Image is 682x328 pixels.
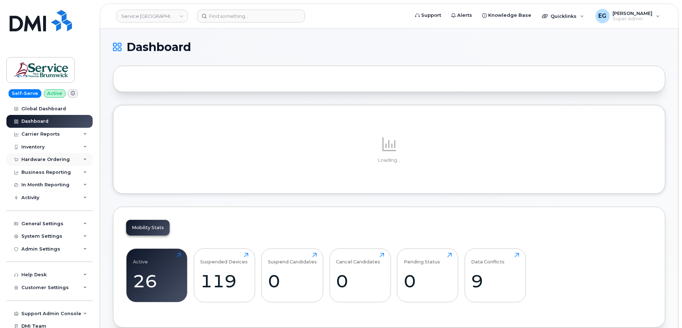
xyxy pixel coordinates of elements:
div: 9 [471,271,519,292]
div: 0 [336,271,384,292]
div: 26 [133,271,181,292]
div: Cancel Candidates [336,253,380,264]
div: Suspended Devices [200,253,248,264]
a: Data Conflicts9 [471,253,519,298]
a: Cancel Candidates0 [336,253,384,298]
a: Active26 [133,253,181,298]
div: Suspend Candidates [268,253,317,264]
a: Suspend Candidates0 [268,253,317,298]
div: Data Conflicts [471,253,505,264]
p: Loading... [126,157,652,163]
span: Dashboard [126,42,191,52]
div: 0 [268,271,317,292]
div: 0 [404,271,452,292]
div: Active [133,253,148,264]
a: Suspended Devices119 [200,253,248,298]
div: Pending Status [404,253,440,264]
a: Pending Status0 [404,253,452,298]
div: 119 [200,271,248,292]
